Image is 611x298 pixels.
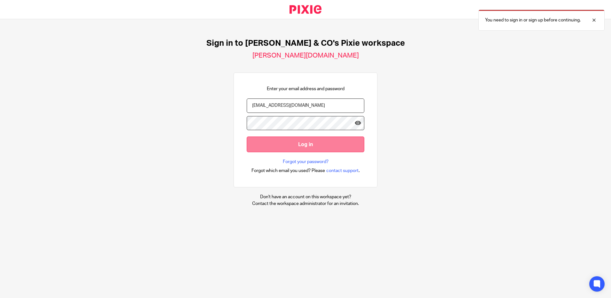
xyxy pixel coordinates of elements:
[252,194,359,200] p: Don't have an account on this workspace yet?
[283,159,329,165] a: Forgot your password?
[247,137,364,152] input: Log in
[252,51,359,60] h2: [PERSON_NAME][DOMAIN_NAME]
[247,98,364,113] input: name@example.com
[485,17,581,23] p: You need to sign in or sign up before continuing.
[326,168,359,174] span: contact support
[252,200,359,207] p: Contact the workspace administrator for an invitation.
[206,38,405,48] h1: Sign in to [PERSON_NAME] & CO's Pixie workspace
[267,86,344,92] p: Enter your email address and password
[251,167,360,174] div: .
[251,168,325,174] span: Forgot which email you used? Please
